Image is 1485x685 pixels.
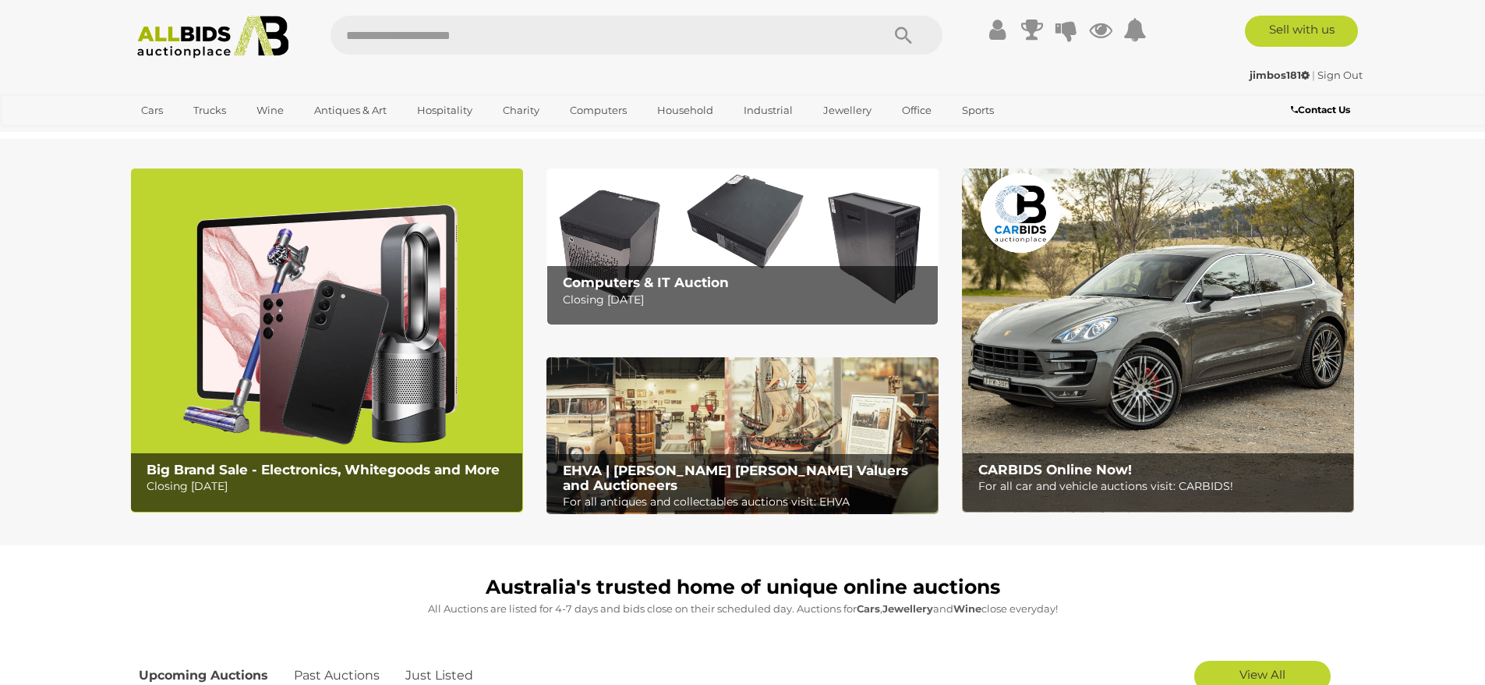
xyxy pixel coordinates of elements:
img: Big Brand Sale - Electronics, Whitegoods and More [131,169,523,513]
h1: Australia's trusted home of unique online auctions [139,577,1347,598]
p: For all car and vehicle auctions visit: CARBIDS! [978,477,1345,496]
img: Computers & IT Auction [546,169,939,325]
button: Search [864,16,942,55]
a: Big Brand Sale - Electronics, Whitegoods and More Big Brand Sale - Electronics, Whitegoods and Mo... [131,169,523,513]
img: Allbids.com.au [129,16,298,59]
p: Closing [DATE] [563,290,930,310]
a: Antiques & Art [304,98,397,123]
b: Computers & IT Auction [563,275,729,290]
span: View All [1239,667,1285,682]
b: EHVA | [PERSON_NAME] [PERSON_NAME] Valuers and Auctioneers [563,463,908,493]
a: Trucks [183,98,236,123]
a: Sign Out [1317,69,1363,81]
a: Computers [560,98,637,123]
p: For all antiques and collectables auctions visit: EHVA [563,492,930,512]
a: EHVA | Evans Hastings Valuers and Auctioneers EHVA | [PERSON_NAME] [PERSON_NAME] Valuers and Auct... [546,357,939,515]
img: CARBIDS Online Now! [962,169,1354,513]
a: [GEOGRAPHIC_DATA] [131,123,262,149]
img: EHVA | Evans Hastings Valuers and Auctioneers [546,357,939,515]
a: Contact Us [1291,101,1354,119]
strong: Jewellery [882,602,933,615]
a: Office [892,98,942,123]
a: CARBIDS Online Now! CARBIDS Online Now! For all car and vehicle auctions visit: CARBIDS! [962,169,1354,513]
a: Sports [952,98,1004,123]
p: All Auctions are listed for 4-7 days and bids close on their scheduled day. Auctions for , and cl... [139,600,1347,618]
a: Household [647,98,723,123]
a: Wine [246,98,294,123]
b: Contact Us [1291,104,1350,115]
span: | [1312,69,1315,81]
a: Cars [131,98,173,123]
a: Hospitality [407,98,483,123]
b: CARBIDS Online Now! [978,462,1132,477]
a: Jewellery [813,98,882,123]
strong: Wine [953,602,981,615]
strong: jimbos181 [1250,69,1310,81]
a: jimbos181 [1250,69,1312,81]
a: Sell with us [1245,16,1358,47]
a: Charity [493,98,550,123]
a: Industrial [734,98,803,123]
b: Big Brand Sale - Electronics, Whitegoods and More [147,462,500,477]
strong: Cars [857,602,880,615]
p: Closing [DATE] [147,477,514,496]
a: Computers & IT Auction Computers & IT Auction Closing [DATE] [546,169,939,325]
